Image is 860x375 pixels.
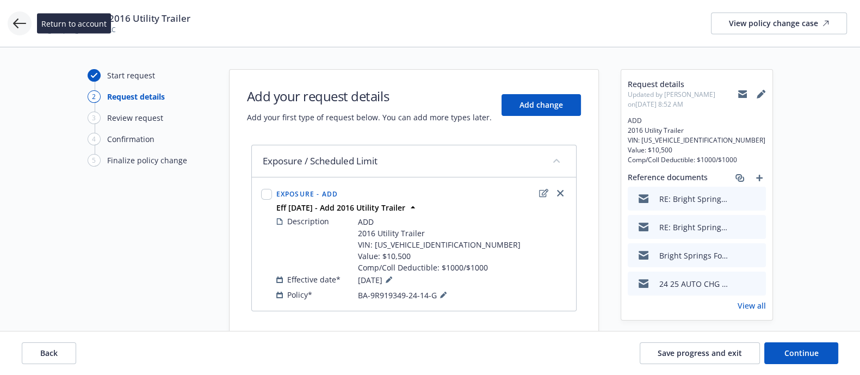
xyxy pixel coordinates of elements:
[247,87,492,105] h1: Add your request details
[738,300,766,311] a: View all
[734,250,743,261] button: download file
[752,278,762,290] button: preview file
[554,187,567,200] a: close
[88,90,101,103] div: 2
[752,193,762,205] button: preview file
[247,112,492,123] span: Add your first type of request below. You can add more types later.
[276,202,405,213] strong: Eff [DATE] - Add 2016 Utility Trailer
[628,78,738,90] span: Request details
[107,155,187,166] div: Finalize policy change
[659,222,730,233] div: RE: Bright Springs Foods LLC - BA-9R919349-24-14-G - '16 Utility Trailer VIN 74301
[287,274,341,285] span: Effective date*
[753,171,766,185] a: add
[107,112,163,124] div: Review request
[39,12,190,25] span: Eff [DATE] - Add 2016 Utility Trailer
[659,278,730,290] div: 24 25 AUTO CHG - insd to AM team req to add '16 Trailer VIN 74301.msg
[41,17,107,29] span: Return to account
[628,116,766,165] span: ADD 2016 Utility Trailer VIN: [US_VEHICLE_IDENTIFICATION_NUMBER] Value: $10,500 Comp/Coll Deducti...
[640,342,760,364] button: Save progress and exit
[88,133,101,145] div: 4
[628,90,738,109] span: Updated by [PERSON_NAME] on [DATE] 8:52 AM
[252,145,576,177] div: Exposure / Scheduled Limitcollapse content
[784,348,819,358] span: Continue
[358,216,521,273] span: ADD 2016 Utility Trailer VIN: [US_VEHICLE_IDENTIFICATION_NUMBER] Value: $10,500 Comp/Coll Deducti...
[40,348,58,358] span: Back
[734,222,743,233] button: download file
[88,154,101,167] div: 5
[711,13,847,34] a: View policy change case
[276,189,338,199] span: Exposure - Add
[502,94,581,116] button: Add change
[659,193,730,205] div: RE: Bright Springs Foods LLC - BA-9R919349-24-14-G - '16 Utility Trailer VIN 74301
[88,112,101,124] div: 3
[764,342,838,364] button: Continue
[658,348,742,358] span: Save progress and exit
[287,216,329,227] span: Description
[659,250,730,261] div: Bright Springs Foods LLC - BA-9R919349-24-14-G - '16 Utility Trailer VIN 74301
[107,91,165,102] div: Request details
[358,288,450,302] span: BA-9R919349-24-14-G
[22,342,76,364] button: Back
[752,222,762,233] button: preview file
[548,152,565,169] button: collapse content
[537,187,550,200] a: edit
[39,25,190,35] span: Bright Springs Foods, LLC
[734,278,743,290] button: download file
[287,289,312,300] span: Policy*
[628,171,708,185] span: Reference documents
[107,70,155,81] div: Start request
[519,100,563,110] span: Add change
[733,171,746,185] a: associate
[752,250,762,261] button: preview file
[263,155,378,168] span: Exposure / Scheduled Limit
[729,13,829,34] div: View policy change case
[358,273,395,286] span: [DATE]
[734,193,743,205] button: download file
[107,133,154,145] div: Confirmation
